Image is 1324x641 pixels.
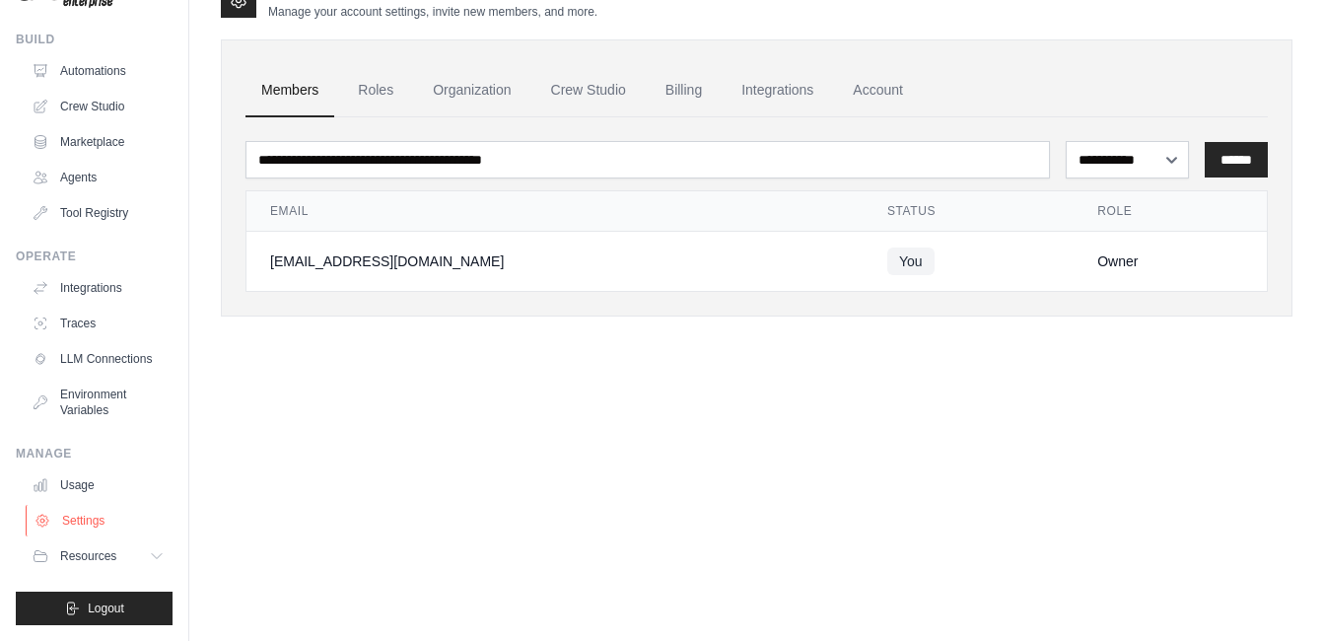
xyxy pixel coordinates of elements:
[342,64,409,117] a: Roles
[16,446,173,462] div: Manage
[24,308,173,339] a: Traces
[1225,546,1324,641] iframe: Chat Widget
[24,343,173,375] a: LLM Connections
[887,248,935,275] span: You
[650,64,718,117] a: Billing
[24,197,173,229] a: Tool Registry
[24,55,173,87] a: Automations
[246,191,864,232] th: Email
[16,32,173,47] div: Build
[1097,251,1243,271] div: Owner
[270,251,840,271] div: [EMAIL_ADDRESS][DOMAIN_NAME]
[16,249,173,264] div: Operate
[24,469,173,501] a: Usage
[24,540,173,572] button: Resources
[24,272,173,304] a: Integrations
[535,64,642,117] a: Crew Studio
[26,505,174,536] a: Settings
[837,64,919,117] a: Account
[864,191,1074,232] th: Status
[245,64,334,117] a: Members
[417,64,526,117] a: Organization
[88,601,124,616] span: Logout
[24,91,173,122] a: Crew Studio
[726,64,829,117] a: Integrations
[16,592,173,625] button: Logout
[24,126,173,158] a: Marketplace
[1074,191,1267,232] th: Role
[24,379,173,426] a: Environment Variables
[24,162,173,193] a: Agents
[268,4,597,20] p: Manage your account settings, invite new members, and more.
[60,548,116,564] span: Resources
